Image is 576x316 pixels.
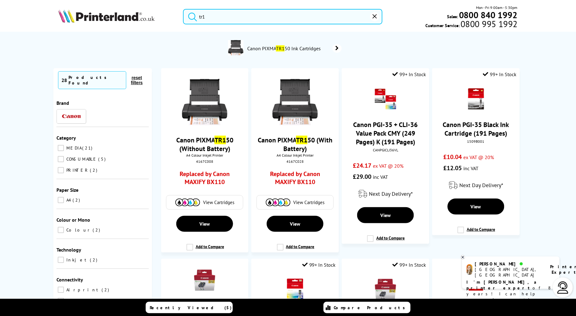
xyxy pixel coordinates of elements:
span: Inkjet [65,257,89,263]
span: Recently Viewed (5) [150,305,232,310]
a: Canon PIXMATR150 Ink Cartridges [247,40,342,57]
a: View Cartridges [260,199,330,206]
span: Compare Products [334,305,408,310]
span: 2 [90,257,99,263]
label: Add to Compare [367,235,405,247]
div: 4167C008 [166,159,244,164]
span: 2 [103,298,112,304]
img: user-headset-light.svg [557,281,569,294]
div: 99+ In Stock [393,262,426,268]
mark: TR1 [276,45,285,51]
p: of 8 years! I can help you choose the right product [467,279,555,309]
img: Canon-CLI-36-CMY-Ink-Small.gif [284,279,306,300]
input: Colour 2 [58,227,64,233]
div: Products Found [69,75,123,86]
div: modal_delivery [345,185,426,203]
input: Airprint 2 [58,287,64,293]
span: Next Day Delivery* [369,190,413,197]
a: Printerland Logo [58,9,175,24]
a: Compare Products [323,302,411,313]
b: 0800 840 1992 [459,9,518,21]
span: Canon PIXMA 50 Ink Cartridges [247,45,323,51]
img: canon-1511b025-small.png [194,269,215,291]
span: A4 Colour Inkjet Printer [254,153,336,158]
div: 99+ In Stock [393,71,426,77]
span: 2 [90,167,99,173]
span: A4 [65,197,72,203]
a: Canon PIXMATR150 (With Battery) [258,136,332,153]
input: Wireless 2 [58,298,64,304]
img: Canon-TR150-Conspage.jpg [228,40,244,55]
input: CONSUMABLE 5 [58,156,64,162]
span: Colour or Mono [56,217,90,223]
span: View Cartridges [203,199,234,205]
span: 21 [82,145,94,151]
span: Sales: [447,14,458,19]
span: 2 [73,197,81,203]
button: reset filters [126,75,147,85]
div: 99+ In Stock [302,262,336,268]
span: Brand [56,100,69,106]
input: A4 2 [58,197,64,203]
span: £29.00 [353,173,372,181]
img: Cartridges [266,199,290,206]
span: View Cartridges [294,199,325,205]
a: View [267,216,323,232]
span: PRINTER [65,167,89,173]
div: [PERSON_NAME] [475,261,543,267]
span: £10.04 [443,153,462,161]
img: Canon-TR150-Front-Small.jpg [272,79,318,125]
img: amy-livechat.png [467,264,473,275]
a: 0800 840 1992 [458,12,518,18]
a: Canon PGI-35 Black Ink Cartridge (191 Pages) [443,120,509,137]
span: 0800 995 1992 [460,21,518,27]
div: CANPGICLI36VL [346,148,424,152]
span: CONSUMABLE [65,156,98,162]
span: MEDIA [65,145,81,151]
input: MEDIA 21 [58,145,64,151]
span: inc VAT [373,174,388,180]
div: modal_delivery [435,177,516,194]
img: Canon-TR150-Front-Small.jpg [182,79,228,125]
input: Search product or bran [183,9,382,24]
label: Add to Compare [186,244,224,256]
a: View [176,216,233,232]
mark: TR1 [215,136,226,144]
span: ex VAT @ 20% [463,154,494,160]
div: 99+ In Stock [483,71,517,77]
img: Cartridges [175,199,200,206]
label: Add to Compare [457,227,495,238]
input: Inkjet 2 [58,257,64,263]
span: 2 [102,287,111,293]
img: Canon-CLI36-PGI35-Ink-Multipack-Small.gif [375,88,396,110]
span: inc VAT [463,165,478,171]
span: 2 [93,227,102,233]
b: I'm [PERSON_NAME], a printer expert [467,279,539,291]
input: PRINTER 2 [58,167,64,173]
span: Category [56,135,76,141]
img: canon-1509b012-small.png [375,279,396,300]
a: Canon PGI-35 + CLI-36 Value Pack CMY (249 Pages) K (191 Pages) [353,120,418,146]
span: Connectivity [56,277,83,283]
span: 5 [98,156,107,162]
span: Mon - Fri 9:00am - 5:30pm [476,5,518,10]
div: [GEOGRAPHIC_DATA], [GEOGRAPHIC_DATA] [475,267,543,278]
span: Airprint [65,287,101,293]
span: Technology [56,247,81,253]
a: View [357,207,414,223]
span: View [290,221,300,227]
span: Wireless [65,298,102,304]
span: ex VAT @ 20% [373,163,404,169]
span: 28 [61,77,67,83]
span: A4 Colour Inkjet Printer [164,153,245,158]
a: Replaced by Canon MAXIFY BX110 [172,170,237,189]
label: Add to Compare [277,244,315,256]
span: Customer Service: [426,21,518,28]
span: View [471,203,481,210]
mark: TR1 [296,136,307,144]
span: £12.05 [443,164,462,172]
span: £24.17 [353,162,372,170]
img: Canon [62,114,81,118]
a: Recently Viewed (5) [146,302,233,313]
div: 1509B001 [437,139,515,144]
